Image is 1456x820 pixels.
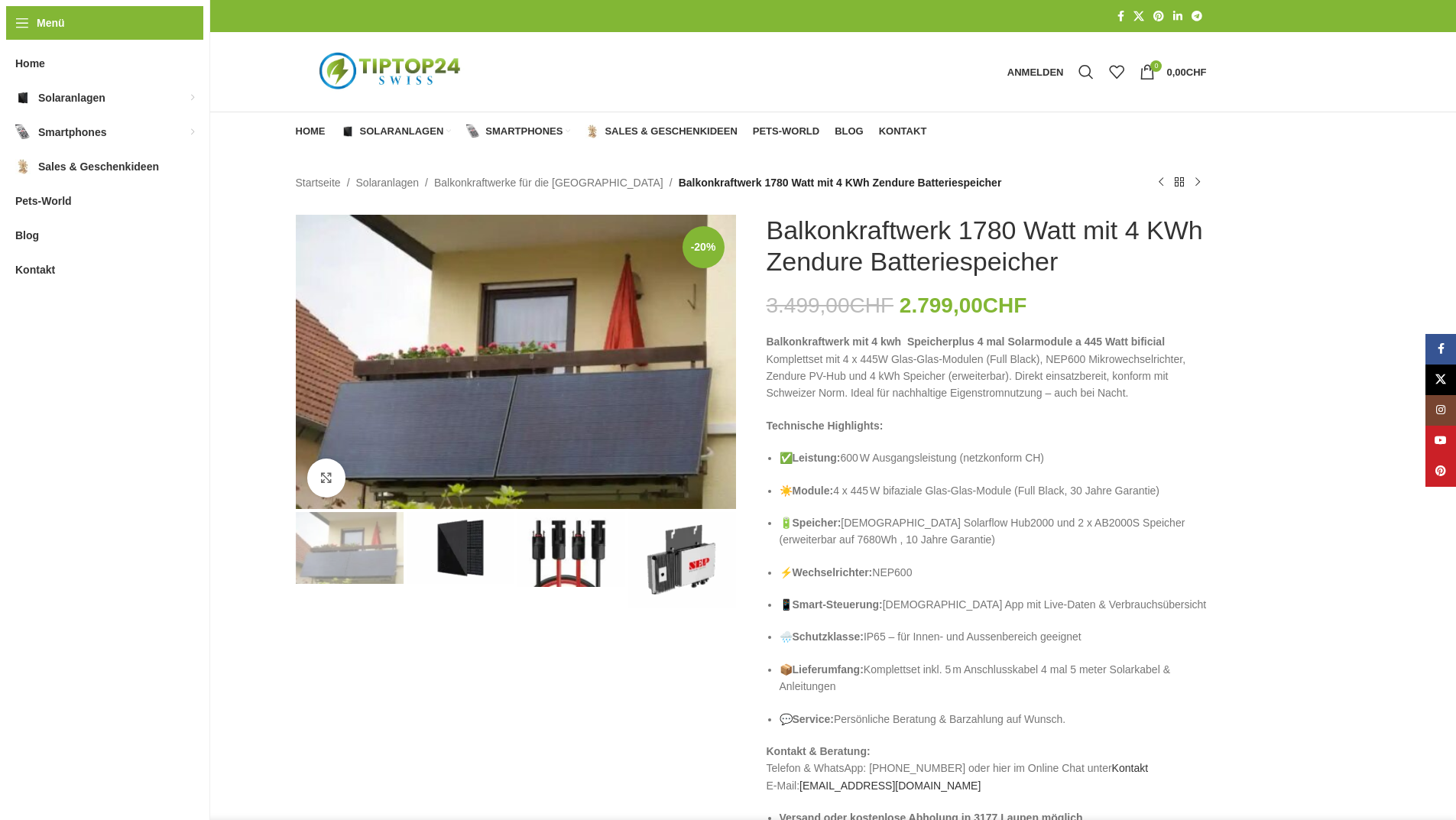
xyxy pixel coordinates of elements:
strong: Kontakt & Beratung: [767,745,871,757]
span: Home [296,125,326,138]
strong: Service: [793,713,834,725]
div: Hauptnavigation [288,116,935,147]
span: Pets-World [15,187,72,215]
p: 💬 Persönliche Beratung & Barzahlung auf Wunsch. [780,711,1207,728]
a: Pets-World [753,116,819,147]
a: Facebook Social Link [1425,334,1456,365]
bdi: 0,00 [1166,66,1206,78]
a: Suche [1071,57,1101,87]
span: Home [15,50,45,77]
a: Pinterest Social Link [1425,456,1456,487]
span: Smartphones [485,125,563,138]
img: Nep600 Wechselrichter [628,512,736,608]
span: Kontakt [879,125,927,138]
a: Pinterest Social Link [1149,6,1169,27]
span: Smartphones [38,118,106,146]
img: Balkonkraftwerk 1780 Watt mit 4 KWh Zendure Batteriespeicher [296,512,404,584]
strong: Balkonkraftwerk mit 4 kwh Speicherplus 4 mal Solarmodule a 445 Watt bificial [767,335,1166,348]
p: ✅ 600 W Ausgangsleistung (netzkonform CH) [780,449,1207,466]
a: Home [296,116,326,147]
a: Solaranlagen [356,174,420,191]
span: Solaranlagen [360,125,444,138]
a: X Social Link [1129,6,1149,27]
a: Instagram Social Link [1425,395,1456,426]
strong: Technische Highlights: [767,420,884,432]
span: Anmelden [1007,67,1064,77]
a: [EMAIL_ADDRESS][DOMAIN_NAME] [799,779,981,792]
a: LinkedIn Social Link [1169,6,1187,27]
bdi: 3.499,00 [767,293,894,317]
a: YouTube Social Link [1425,426,1456,456]
a: Anmelden [1000,57,1072,87]
span: Sales & Geschenkideen [605,125,737,138]
strong: Smart-Steuerung: [793,598,883,611]
a: Logo der Website [296,65,487,77]
p: Telefon & WhatsApp: [PHONE_NUMBER] oder hier im Online Chat unter E-Mail: [767,743,1207,794]
bdi: 2.799,00 [900,293,1027,317]
p: 🔋 [DEMOGRAPHIC_DATA] Solarflow Hub2000 und 2 x AB2000S Speicher (erweiterbar auf 7680Wh , 10 Jahr... [780,514,1207,549]
p: 🌧️ IP65 – für Innen- und Aussenbereich geeignet [780,628,1207,645]
p: ☀️ 4 x 445 W bifaziale Glas-Glas-Module (Full Black, 30 Jahre Garantie) [780,482,1207,499]
span: CHF [850,293,894,317]
a: Facebook Social Link [1113,6,1129,27]
span: Pets-World [753,125,819,138]
span: 0 [1150,60,1162,72]
a: Vorheriges Produkt [1152,173,1170,192]
img: Balkonkraftwerke mit edlem Schwarz Schwarz Design [407,512,514,584]
a: Balkonkraftwerke für die [GEOGRAPHIC_DATA] [434,174,663,191]
a: Startseite [296,174,341,191]
strong: Speicher: [793,517,841,529]
span: CHF [1186,66,1207,78]
img: Sales & Geschenkideen [585,125,599,138]
p: Komplettset mit 4 x 445W Glas-Glas-Modulen (Full Black), NEP600 Mikrowechselrichter, Zendure PV-H... [767,333,1207,402]
img: Solaranlagen [341,125,355,138]
span: Blog [835,125,864,138]
a: X Social Link [1425,365,1456,395]
strong: Module: [793,485,834,497]
strong: Leistung: [793,452,841,464]
span: Solaranlagen [38,84,105,112]
a: Telegram Social Link [1187,6,1207,27]
span: Menü [37,15,65,31]
a: Nächstes Produkt [1188,173,1207,192]
span: Blog [15,222,39,249]
nav: Breadcrumb [296,174,1002,191]
img: Smartphones [466,125,480,138]
span: Sales & Geschenkideen [38,153,159,180]
img: Sales & Geschenkideen [15,159,31,174]
img: Solaranlagen [15,90,31,105]
a: Kontakt [879,116,927,147]
img: MC4 Anschlusskabel [517,512,625,588]
span: Kontakt [15,256,55,284]
img: Steckerkraftwerk [296,215,736,509]
span: CHF [983,293,1027,317]
a: Blog [835,116,864,147]
p: 📱 [DEMOGRAPHIC_DATA] App mit Live-Daten & Verbrauchsübersicht [780,596,1207,613]
a: Solaranlagen [341,116,452,147]
img: Smartphones [15,125,31,140]
strong: Schutzklasse: [793,630,864,643]
strong: Wechselrichter: [793,566,873,579]
div: Meine Wunschliste [1101,57,1132,87]
strong: Lieferumfang: [793,663,864,676]
h1: Balkonkraftwerk 1780 Watt mit 4 KWh Zendure Batteriespeicher [767,215,1207,277]
a: Sales & Geschenkideen [585,116,737,147]
p: ⚡ NEP600 [780,564,1207,581]
p: 📦 Komplettset inkl. 5 m Anschlusskabel 4 mal 5 meter Solarkabel & Anleitungen [780,661,1207,695]
span: -20% [683,226,725,268]
a: 0 0,00CHF [1132,57,1214,87]
a: Kontakt [1112,762,1148,774]
a: Smartphones [466,116,570,147]
span: Balkonkraftwerk 1780 Watt mit 4 KWh Zendure Batteriespeicher [679,174,1002,191]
